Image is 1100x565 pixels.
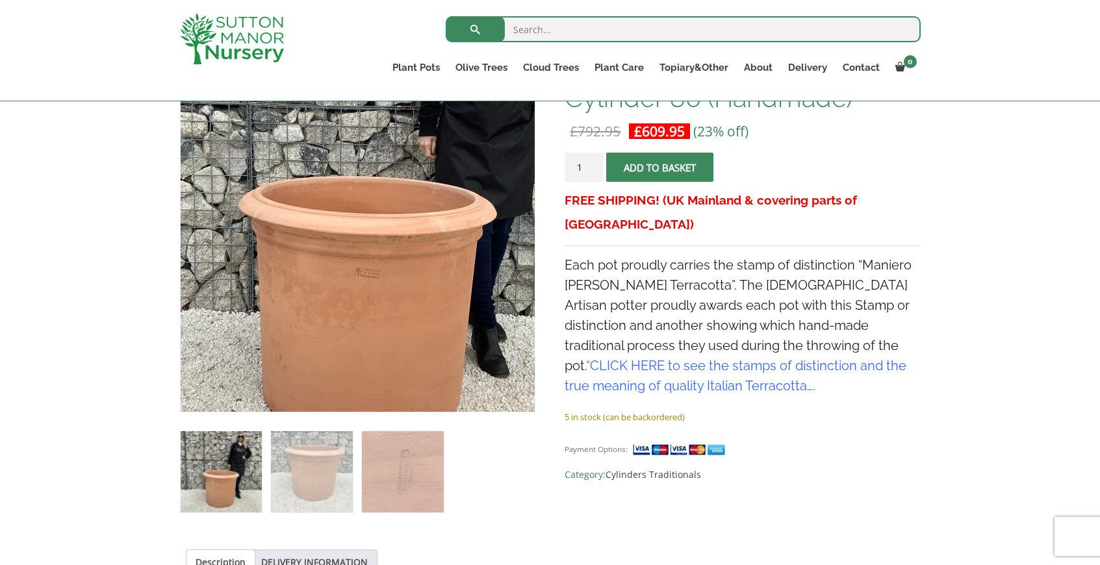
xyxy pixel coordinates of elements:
bdi: 609.95 [634,122,685,140]
span: £ [634,122,642,140]
a: Plant Pots [385,58,448,77]
bdi: 792.95 [570,122,620,140]
img: logo [180,13,284,64]
a: Topiary&Other [652,58,736,77]
a: Contact [835,58,888,77]
a: Delivery [780,58,835,77]
span: £ [570,122,578,140]
a: Cylinders Traditionals [606,468,701,481]
a: 0 [888,58,921,77]
img: Terracotta Tuscan Pot Cylinder 80 (Handmade) - Image 2 [271,431,352,512]
a: CLICK HERE to see the stamps of distinction and the true meaning of quality Italian Terracotta [565,358,906,394]
span: “ …. [565,358,906,394]
a: About [736,58,780,77]
img: payment supported [632,443,730,457]
span: Category: [565,467,920,483]
span: Each pot proudly carries the stamp of distinction “Maniero [PERSON_NAME] Terracotta”. The [DEMOGR... [565,257,912,394]
button: Add to basket [606,153,713,182]
input: Product quantity [565,153,604,182]
p: 5 in stock (can be backordered) [565,409,920,425]
a: Cloud Trees [515,58,587,77]
span: (23% off) [693,122,748,140]
a: Olive Trees [448,58,515,77]
h3: FREE SHIPPING! (UK Mainland & covering parts of [GEOGRAPHIC_DATA]) [565,188,920,236]
img: Terracotta Tuscan Pot Cylinder 80 (Handmade) - Image 3 [362,431,443,512]
img: Terracotta Tuscan Pot Cylinder 80 (Handmade) [181,431,262,512]
small: Payment Options: [565,444,628,454]
input: Search... [446,16,921,42]
span: 0 [904,55,917,68]
a: Plant Care [587,58,652,77]
h1: Terracotta Tuscan Pot Cylinder 80 (Handmade) [565,57,920,112]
